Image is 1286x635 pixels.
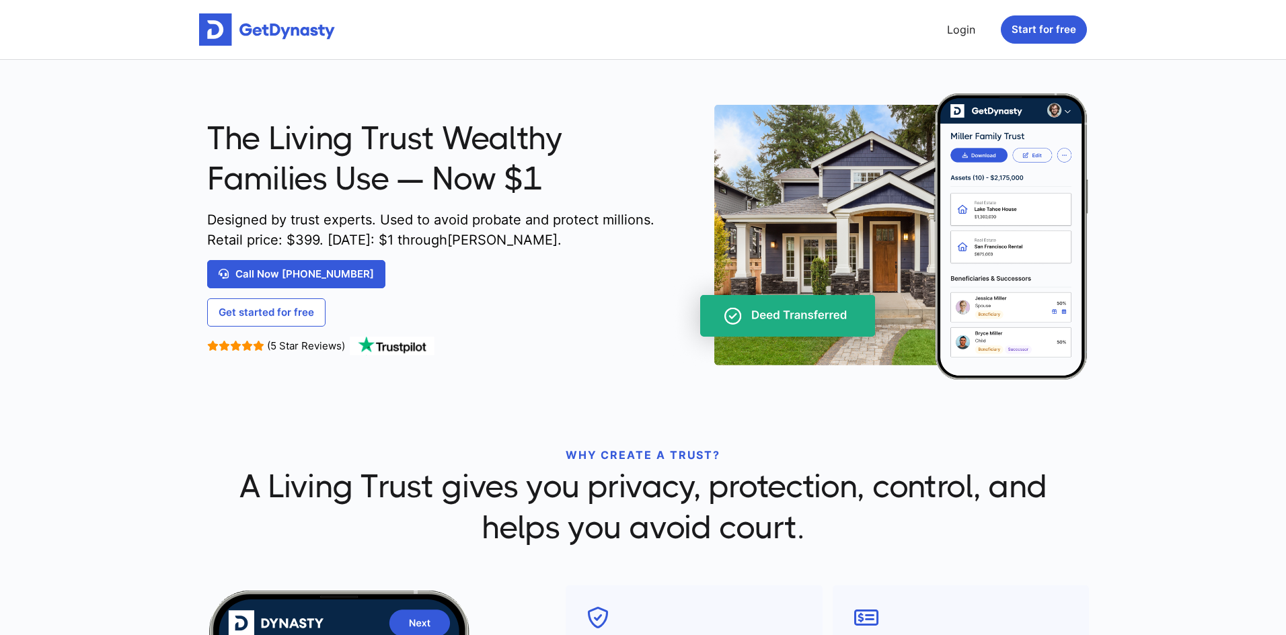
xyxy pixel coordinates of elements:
[267,339,345,352] span: (5 Star Reviews)
[207,260,385,288] a: Call Now [PHONE_NUMBER]
[671,93,1089,380] img: trust-on-cellphone
[207,466,1079,548] span: A Living Trust gives you privacy, protection, control, and helps you avoid court.
[207,447,1079,463] p: WHY CREATE A TRUST?
[207,118,660,200] span: The Living Trust Wealthy Families Use — Now $1
[207,210,660,250] span: Designed by trust experts. Used to avoid probate and protect millions. Retail price: $ 399 . [DAT...
[1001,15,1087,44] button: Start for free
[942,16,981,43] a: Login
[348,337,436,355] img: TrustPilot Logo
[207,298,326,327] a: Get started for free
[199,13,335,46] img: Get started for free with Dynasty Trust Company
